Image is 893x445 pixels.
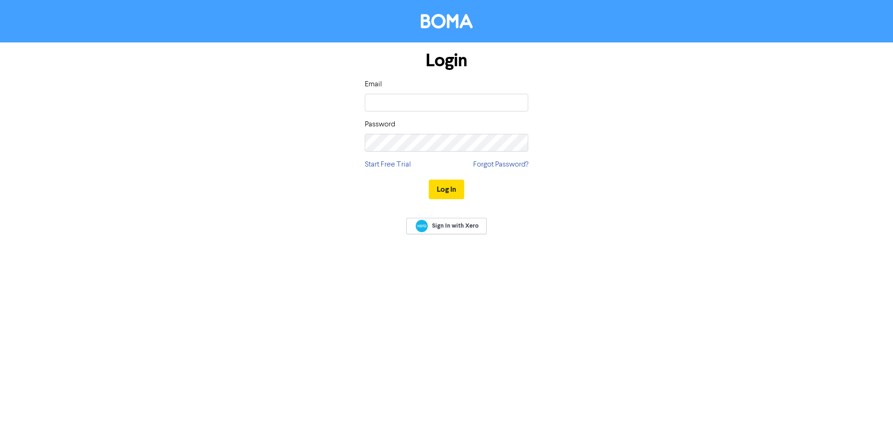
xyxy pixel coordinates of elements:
button: Log In [429,180,464,199]
a: Start Free Trial [365,159,411,170]
img: BOMA Logo [421,14,473,28]
img: Xero logo [416,220,428,232]
label: Password [365,119,395,130]
span: Sign In with Xero [432,222,479,230]
a: Sign In with Xero [406,218,487,234]
a: Forgot Password? [473,159,528,170]
h1: Login [365,50,528,71]
label: Email [365,79,382,90]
